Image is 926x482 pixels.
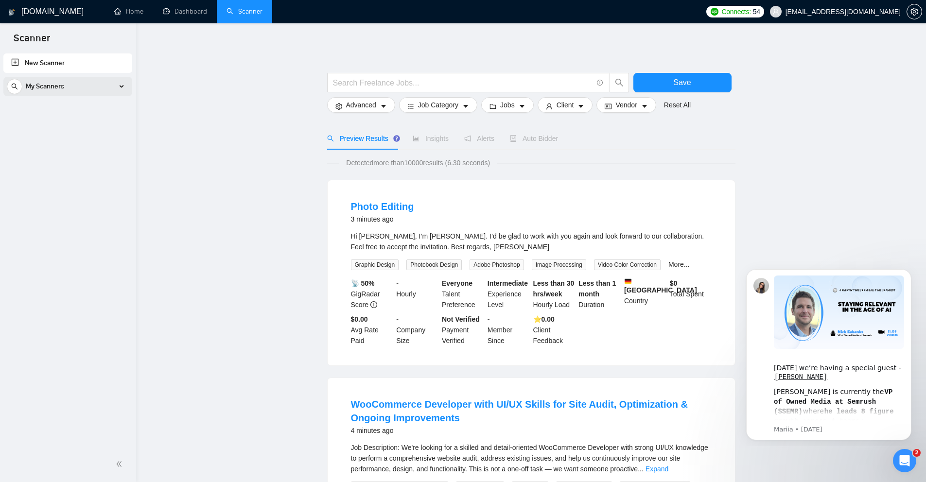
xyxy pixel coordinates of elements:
div: Hi Julia, I’m Michael. I’d be glad to work with you again and look forward to our collaboration. ... [351,231,712,252]
span: Insights [413,135,449,142]
b: Less than 1 month [578,279,616,298]
a: searchScanner [227,7,262,16]
div: Country [622,278,668,310]
b: Everyone [442,279,472,287]
div: v 4.0.25 [27,16,48,23]
div: 4 minutes ago [351,425,712,436]
li: My Scanners [3,77,132,100]
span: search [327,135,334,142]
button: barsJob Categorycaret-down [399,97,477,113]
span: Video Color Correction [594,259,661,270]
span: setting [907,8,922,16]
span: Alerts [464,135,494,142]
div: Talent Preference [440,278,486,310]
span: area-chart [413,135,419,142]
div: Keywords by Traffic [107,57,164,64]
span: notification [464,135,471,142]
b: ⭐️ 0.00 [533,315,555,323]
iframe: Intercom live chat [893,449,916,472]
span: caret-down [462,103,469,110]
div: Hourly Load [531,278,577,310]
b: - [396,279,399,287]
b: [GEOGRAPHIC_DATA] [624,278,697,294]
span: My Scanners [26,77,64,96]
b: 📡 50% [351,279,375,287]
span: folder [489,103,496,110]
div: 3 minutes ago [351,213,414,225]
button: settingAdvancedcaret-down [327,97,395,113]
span: Save [673,76,691,88]
div: Payment Verified [440,314,486,346]
img: logo [8,4,15,20]
span: Detected more than 10000 results (6.30 seconds) [339,157,497,168]
img: website_grey.svg [16,25,23,33]
div: Domain Overview [37,57,87,64]
img: tab_keywords_by_traffic_grey.svg [97,56,105,64]
button: Save [633,73,732,92]
a: WooCommerce Developer with UI/UX Skills for Site Audit, Optimization & Ongoing Improvements [351,399,688,423]
div: Experience Level [486,278,531,310]
span: bars [407,103,414,110]
span: 54 [753,6,760,17]
a: Reset All [664,100,691,110]
div: Tooltip anchor [392,134,401,143]
b: Not Verified [442,315,480,323]
span: Vendor [615,100,637,110]
button: search [7,79,22,94]
span: Jobs [500,100,515,110]
div: Member Since [486,314,531,346]
button: folderJobscaret-down [481,97,534,113]
span: idcard [605,103,612,110]
span: robot [510,135,517,142]
button: setting [907,4,922,19]
div: GigRadar Score [349,278,395,310]
span: caret-down [519,103,525,110]
span: double-left [116,459,125,469]
img: upwork-logo.png [711,8,718,16]
span: Adobe Photoshop [470,259,524,270]
img: 🇩🇪 [625,278,631,285]
img: logo_orange.svg [16,16,23,23]
a: More... [668,260,690,268]
span: Photobook Design [406,259,462,270]
b: $0.00 [351,315,368,323]
span: search [7,83,22,90]
span: info-circle [370,301,377,308]
iframe: Intercom notifications message [732,260,926,446]
span: 2 [913,449,921,457]
div: Domain: [DOMAIN_NAME] [25,25,107,33]
span: Graphic Design [351,259,399,270]
span: caret-down [577,103,584,110]
b: - [488,315,490,323]
span: user [772,8,779,15]
span: Advanced [346,100,376,110]
span: info-circle [597,80,603,86]
div: Company Size [394,314,440,346]
span: Job Description: We're looking for a skilled and detail-oriented WooCommerce Developer with stron... [351,444,708,473]
span: Job Category [418,100,458,110]
b: Intermediate [488,279,528,287]
b: Less than 30 hrs/week [533,279,575,298]
span: Connects: [721,6,751,17]
li: New Scanner [3,53,132,73]
button: userClientcaret-down [538,97,593,113]
span: user [546,103,553,110]
div: Total Spent [668,278,714,310]
span: search [610,78,629,87]
a: homeHome [114,7,143,16]
span: caret-down [641,103,648,110]
span: Scanner [6,31,58,52]
span: Image Processing [532,259,586,270]
div: Duration [577,278,622,310]
span: Preview Results [327,135,397,142]
div: Avg Rate Paid [349,314,395,346]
